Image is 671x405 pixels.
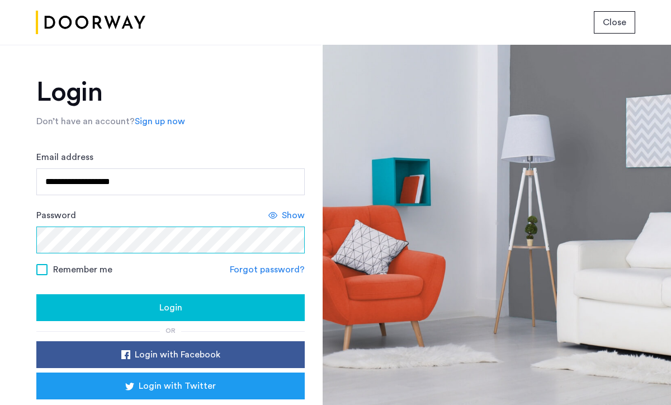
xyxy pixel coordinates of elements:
[36,373,305,399] button: button
[230,263,305,276] a: Forgot password?
[139,379,216,393] span: Login with Twitter
[594,11,635,34] button: button
[36,117,135,126] span: Don’t have an account?
[135,115,185,128] a: Sign up now
[36,341,305,368] button: button
[159,301,182,314] span: Login
[166,327,176,334] span: or
[36,209,76,222] label: Password
[36,79,305,106] h1: Login
[36,2,145,44] img: logo
[282,209,305,222] span: Show
[36,294,305,321] button: button
[135,348,220,361] span: Login with Facebook
[53,263,112,276] span: Remember me
[603,16,626,29] span: Close
[36,150,93,164] label: Email address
